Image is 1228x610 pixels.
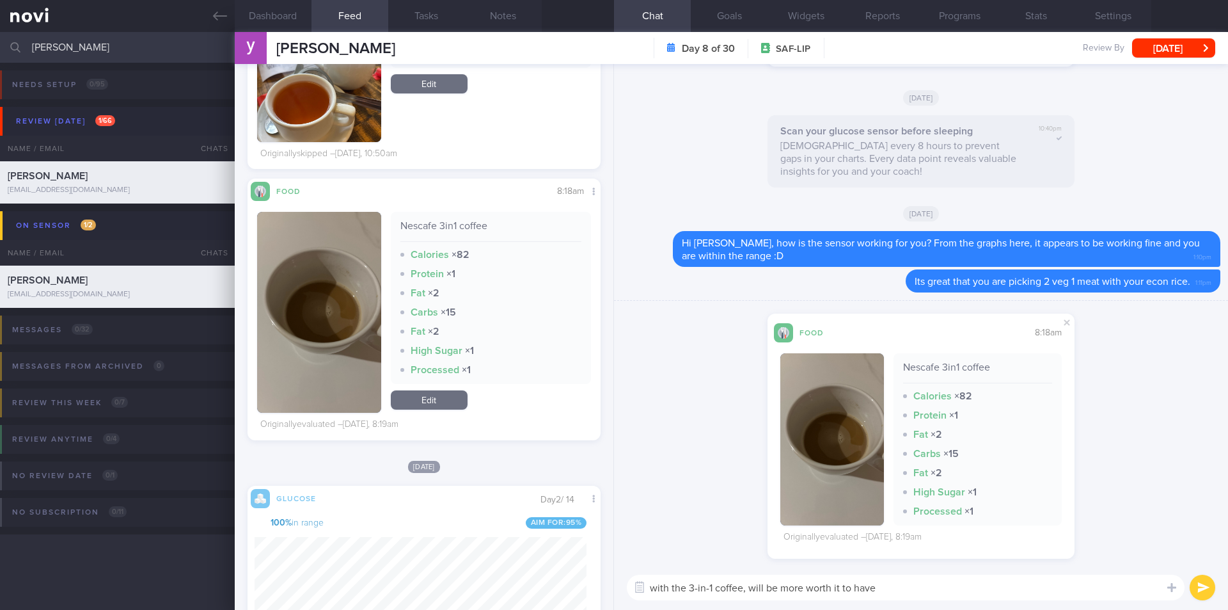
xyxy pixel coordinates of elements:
[391,74,468,93] a: Edit
[72,324,93,335] span: 0 / 32
[109,506,127,517] span: 0 / 11
[428,288,439,298] strong: × 2
[86,79,108,90] span: 0 / 95
[411,365,459,375] strong: Processed
[780,126,973,136] strong: Scan your glucose sensor before sleeping
[13,113,118,130] div: Review [DATE]
[915,277,1190,287] span: Its great that you are picking 2 veg 1 meat with your econ rice.
[682,238,1200,261] span: Hi [PERSON_NAME], how is the sensor working for you? From the graphs here, it appears to be worki...
[9,76,111,93] div: Needs setup
[257,14,381,179] img: English tea
[260,419,398,431] div: Originally evaluated – [DATE], 8:19am
[441,307,456,317] strong: × 15
[9,431,123,448] div: Review anytime
[913,468,928,478] strong: Fat
[462,365,471,375] strong: × 1
[913,391,952,401] strong: Calories
[780,353,884,526] img: Nescafe 3in1 coffee
[1039,125,1062,133] span: 10:40pm
[557,187,584,196] span: 8:18am
[400,220,582,242] div: Nescafe 3in1 coffee
[184,136,235,161] div: Chats
[81,220,96,230] span: 1 / 2
[540,494,584,506] div: Day 2 / 14
[13,217,99,234] div: On sensor
[780,140,1021,178] p: [DEMOGRAPHIC_DATA] every 8 hours to prevent gaps in your charts. Every data point reveals valuabl...
[270,185,321,196] div: Food
[8,275,88,285] span: [PERSON_NAME]
[411,307,438,317] strong: Carbs
[913,449,941,459] strong: Carbs
[271,518,324,529] span: in range
[526,517,587,529] span: Aim for: 95 %
[682,42,735,55] strong: Day 8 of 30
[153,360,164,371] span: 0
[9,504,130,521] div: No subscription
[903,206,940,221] span: [DATE]
[103,433,120,444] span: 0 / 4
[452,250,469,260] strong: × 82
[793,326,844,337] div: Food
[903,90,940,106] span: [DATE]
[184,240,235,266] div: Chats
[8,186,227,195] div: [EMAIL_ADDRESS][DOMAIN_NAME]
[411,250,449,260] strong: Calories
[931,468,942,478] strong: × 2
[95,115,115,126] span: 1 / 66
[411,326,425,337] strong: Fat
[913,506,962,517] strong: Processed
[954,391,972,401] strong: × 82
[783,532,922,543] div: Originally evaluated – [DATE], 8:19am
[913,429,928,440] strong: Fat
[391,390,468,410] a: Edit
[9,467,121,485] div: No review date
[9,358,168,375] div: Messages from Archived
[465,346,474,356] strong: × 1
[408,461,440,473] span: [DATE]
[411,269,444,279] strong: Protein
[931,429,942,440] strong: × 2
[111,397,128,408] span: 0 / 7
[903,361,1052,383] div: Nescafe 3in1 coffee
[964,506,973,517] strong: × 1
[411,288,425,298] strong: Fat
[1035,328,1062,337] span: 8:18am
[949,410,958,421] strong: × 1
[8,171,88,181] span: [PERSON_NAME]
[913,410,947,421] strong: Protein
[9,321,96,339] div: Messages
[1132,38,1215,58] button: [DATE]
[260,148,397,160] div: Originally skipped – [DATE], 10:50am
[1083,43,1124,54] span: Review By
[428,326,439,337] strong: × 2
[943,449,959,459] strong: × 15
[8,290,227,300] div: [EMAIL_ADDRESS][DOMAIN_NAME]
[968,487,977,497] strong: × 1
[913,487,965,497] strong: High Sugar
[270,492,321,503] div: Glucose
[276,41,395,56] span: [PERSON_NAME]
[446,269,455,279] strong: × 1
[1193,250,1211,262] span: 1:10pm
[102,470,118,481] span: 0 / 1
[271,518,292,527] strong: 100 %
[776,43,810,56] span: SAF-LIP
[1195,275,1211,287] span: 1:11pm
[411,346,462,356] strong: High Sugar
[9,394,131,412] div: Review this week
[257,212,381,413] img: Nescafe 3in1 coffee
